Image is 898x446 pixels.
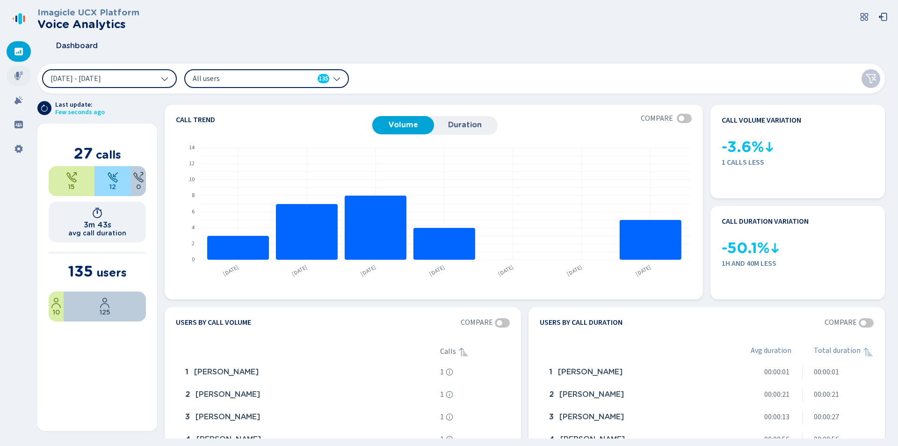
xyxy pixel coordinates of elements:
[176,116,370,124] h4: Call trend
[189,175,195,183] text: 10
[37,18,139,31] h2: Voice Analytics
[193,73,300,84] span: All users
[634,263,652,278] text: [DATE]
[161,75,168,82] svg: chevron-down
[560,435,625,444] span: [PERSON_NAME]
[446,391,453,398] svg: info-circle
[194,368,259,376] span: [PERSON_NAME]
[559,413,624,421] span: [PERSON_NAME]
[440,435,444,444] span: 1
[458,346,469,358] svg: sortAscending
[68,262,93,280] span: 135
[181,408,436,427] div: Andrea Sonnino
[68,229,126,237] h2: avg call duration
[92,207,103,219] svg: timer
[549,435,555,444] span: 4
[440,390,444,399] span: 1
[49,292,64,322] div: 7.41%
[319,74,328,83] span: 135
[641,114,673,123] span: Compare
[878,12,888,22] svg: box-arrow-left
[222,263,240,278] text: [DATE]
[84,220,111,229] h1: 3m 43s
[42,69,177,88] button: [DATE] - [DATE]
[764,435,789,444] span: 00:00:56
[14,47,23,56] svg: dashboard-filled
[14,71,23,80] svg: mic-fill
[814,413,839,421] span: 00:00:27
[64,292,146,322] div: 92.59%
[176,318,251,328] h4: Users by call volume
[825,318,857,327] span: Compare
[814,368,839,376] span: 00:00:01
[51,75,101,82] span: [DATE] - [DATE]
[99,297,110,308] svg: user-profile
[722,158,874,167] span: 1 calls less
[94,166,131,196] div: 44.44%
[722,139,764,156] span: -3.6%
[7,66,31,86] div: Recordings
[96,148,121,161] span: calls
[862,69,880,88] button: Clear filters
[107,172,118,183] svg: telephone-inbound
[434,116,496,134] button: Duration
[814,390,839,399] span: 00:00:21
[192,240,195,248] text: 2
[185,413,190,421] span: 3
[764,390,789,399] span: 00:00:21
[862,346,874,358] div: Sorted ascending, click to sort descending
[497,263,515,278] text: [DATE]
[862,346,874,358] svg: sortAscending
[68,183,75,190] span: 15
[751,346,791,358] span: Avg duration
[440,368,444,376] span: 1
[440,413,444,421] span: 1
[359,263,377,278] text: [DATE]
[96,266,127,279] span: users
[446,368,453,376] svg: info-circle
[66,172,77,183] svg: telephone-outbound
[439,121,491,129] span: Duration
[196,390,260,399] span: [PERSON_NAME]
[189,160,195,168] text: 12
[764,368,789,376] span: 00:00:01
[333,75,340,82] svg: chevron-down
[549,390,554,399] span: 2
[372,116,434,134] button: Volume
[185,390,190,399] span: 2
[722,116,801,124] h4: Call volume variation
[185,435,191,444] span: 4
[458,346,469,358] div: Sorted ascending, click to sort descending
[558,368,623,376] span: [PERSON_NAME]
[100,308,110,316] span: 125
[181,363,436,382] div: Ahmad Alkhalili
[192,191,195,199] text: 8
[55,109,105,116] span: Few seconds ago
[814,346,861,358] span: Total duration
[7,139,31,159] div: Settings
[41,104,48,112] svg: arrow-clockwise
[769,242,781,254] svg: kpi-down
[461,318,493,327] span: Compare
[545,363,727,382] div: Anas Assil
[181,386,436,404] div: Anas Assil
[540,318,623,328] h4: Users by call duration
[192,208,195,216] text: 6
[722,259,874,268] span: 1h and 40m less
[428,263,446,278] text: [DATE]
[764,413,789,421] span: 00:00:13
[764,141,775,153] svg: kpi-down
[7,90,31,110] div: Alarms
[446,436,453,443] svg: info-circle
[7,114,31,135] div: Groups
[865,73,876,84] svg: funnel-disabled
[196,413,260,421] span: [PERSON_NAME]
[14,95,23,105] svg: alarm-filled
[55,101,105,109] span: Last update:
[109,183,116,190] span: 12
[74,144,93,162] span: 27
[131,166,146,196] div: 0%
[185,368,188,376] span: 1
[51,297,62,308] svg: user-profile
[14,120,23,129] svg: groups-filled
